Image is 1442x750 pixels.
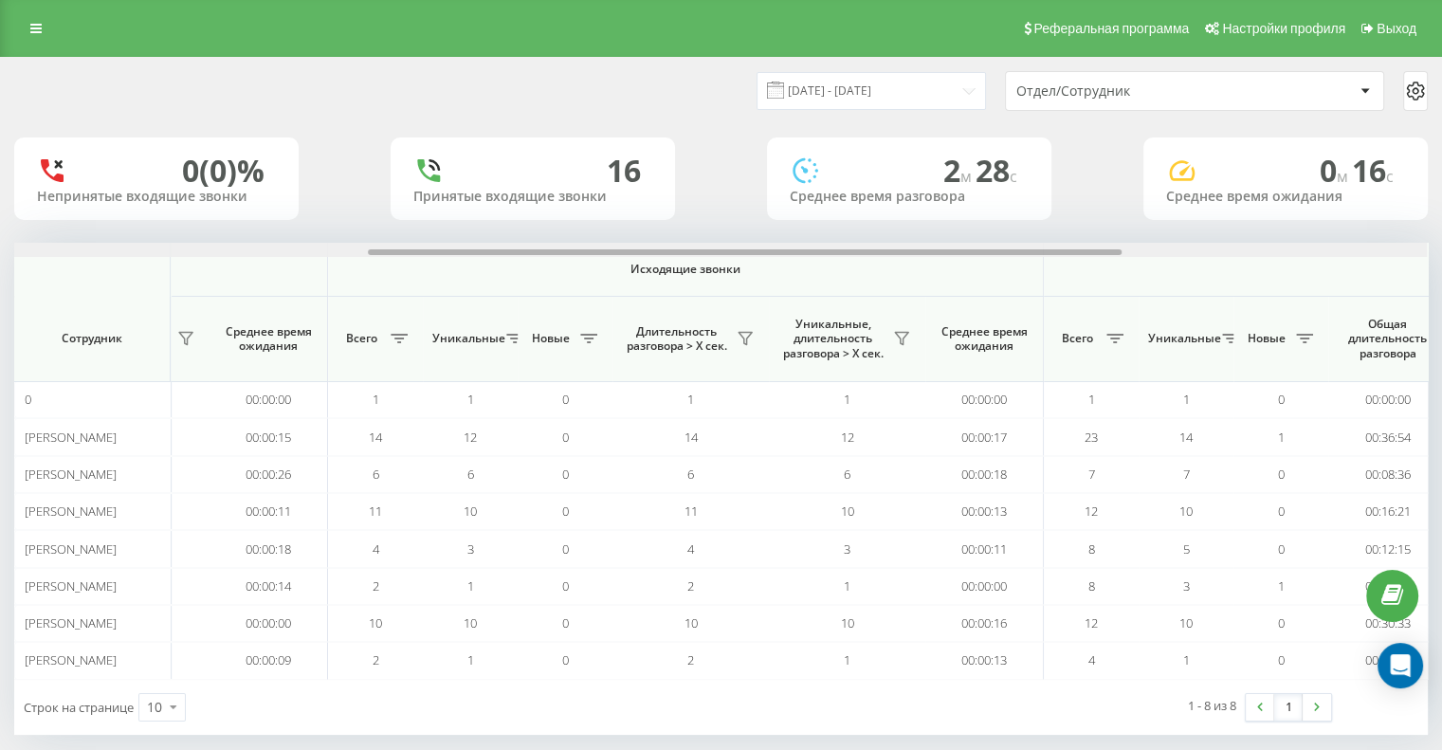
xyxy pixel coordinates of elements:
span: 1 [1278,429,1285,446]
td: 00:00:00 [210,605,328,642]
span: 4 [1088,651,1095,668]
a: 1 [1274,694,1303,721]
span: [PERSON_NAME] [25,466,117,483]
span: 3 [844,540,850,558]
td: 00:00:15 [210,418,328,455]
span: 0 [562,614,569,631]
span: м [960,166,976,187]
span: 14 [1179,429,1193,446]
span: 0 [562,577,569,595]
span: 6 [373,466,379,483]
span: 1 [373,391,379,408]
span: 1 [467,651,474,668]
span: 1 [1088,391,1095,408]
div: Отдел/Сотрудник [1016,83,1243,100]
span: 0 [562,466,569,483]
td: 00:00:11 [925,530,1044,567]
span: 4 [373,540,379,558]
span: 10 [1179,503,1193,520]
span: c [1386,166,1394,187]
span: 11 [369,503,382,520]
span: [PERSON_NAME] [25,651,117,668]
span: Длительность разговора > Х сек. [622,324,731,354]
span: 1 [1278,577,1285,595]
span: 0 [25,391,31,408]
span: 8 [1088,540,1095,558]
span: 10 [369,614,382,631]
span: 3 [467,540,474,558]
span: Исходящие звонки [373,262,999,277]
span: 1 [1183,651,1190,668]
td: 00:00:00 [925,568,1044,605]
div: Среднее время разговора [790,189,1029,205]
td: 00:00:14 [210,568,328,605]
span: 0 [562,651,569,668]
span: 6 [687,466,694,483]
span: 0 [562,391,569,408]
td: 00:00:26 [210,456,328,493]
span: 14 [684,429,698,446]
td: 00:00:17 [925,418,1044,455]
span: Среднее время ожидания [224,324,313,354]
span: [PERSON_NAME] [25,577,117,595]
td: 00:00:00 [925,381,1044,418]
span: [PERSON_NAME] [25,540,117,558]
span: 7 [1183,466,1190,483]
span: 14 [369,429,382,446]
span: Уникальные, длительность разговора > Х сек. [778,317,887,361]
span: м [1337,166,1352,187]
span: 0 [1278,503,1285,520]
td: 00:00:00 [210,381,328,418]
div: 16 [607,153,641,189]
span: 11 [684,503,698,520]
div: Среднее время ожидания [1166,189,1405,205]
span: 1 [844,651,850,668]
span: Выход [1377,21,1416,36]
span: Строк на странице [24,699,134,716]
span: [PERSON_NAME] [25,429,117,446]
span: 2 [373,577,379,595]
span: 28 [976,150,1017,191]
div: Open Intercom Messenger [1378,643,1423,688]
span: 2 [687,577,694,595]
span: Сотрудник [30,331,154,346]
span: 1 [467,577,474,595]
span: 8 [1088,577,1095,595]
div: Принятые входящие звонки [413,189,652,205]
span: 10 [841,503,854,520]
td: 00:00:13 [925,642,1044,679]
span: 0 [1278,651,1285,668]
div: 1 - 8 из 8 [1188,696,1236,715]
span: 4 [687,540,694,558]
span: Уникальные [1148,331,1216,346]
span: 0 [562,429,569,446]
span: 2 [373,651,379,668]
span: 0 [562,503,569,520]
span: 12 [841,429,854,446]
span: Среднее время ожидания [940,324,1029,354]
td: 00:00:18 [925,456,1044,493]
span: 16 [1352,150,1394,191]
span: 10 [464,614,477,631]
span: Всего [1053,331,1101,346]
span: 0 [1320,150,1352,191]
span: 10 [841,614,854,631]
span: [PERSON_NAME] [25,503,117,520]
td: 00:00:16 [925,605,1044,642]
span: 10 [684,614,698,631]
td: 00:00:13 [925,493,1044,530]
span: 12 [464,429,477,446]
span: c [1010,166,1017,187]
span: Уникальные [432,331,501,346]
span: 2 [943,150,976,191]
span: 12 [1085,614,1098,631]
span: 7 [1088,466,1095,483]
span: 0 [562,540,569,558]
span: 12 [1085,503,1098,520]
span: 2 [687,651,694,668]
span: Настройки профиля [1222,21,1345,36]
span: 5 [1183,540,1190,558]
span: Новые [1243,331,1290,346]
span: 10 [464,503,477,520]
div: 10 [147,698,162,717]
